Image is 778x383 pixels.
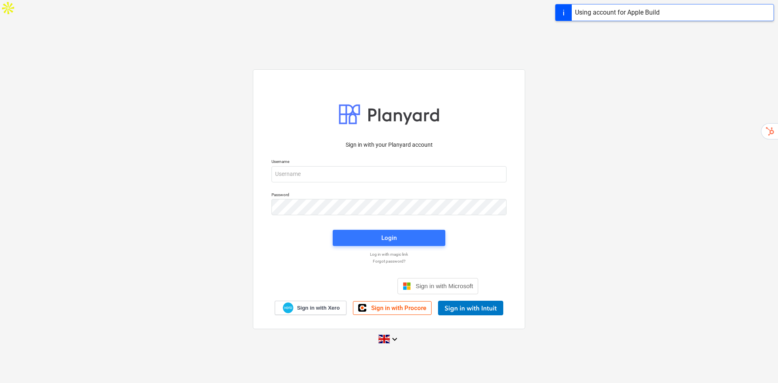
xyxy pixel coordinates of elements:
[390,334,400,344] i: keyboard_arrow_down
[275,301,347,315] a: Sign in with Xero
[333,230,445,246] button: Login
[296,277,395,295] iframe: Sign in with Google Button
[283,302,293,313] img: Xero logo
[271,192,507,199] p: Password
[381,233,397,243] div: Login
[267,259,511,264] a: Forgot password?
[297,304,340,312] span: Sign in with Xero
[267,252,511,257] a: Log in with magic link
[403,282,411,290] img: Microsoft logo
[271,141,507,149] p: Sign in with your Planyard account
[575,8,660,17] div: Using account for Apple Build
[271,159,507,166] p: Username
[371,304,426,312] span: Sign in with Procore
[353,301,432,315] a: Sign in with Procore
[416,282,473,289] span: Sign in with Microsoft
[271,166,507,182] input: Username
